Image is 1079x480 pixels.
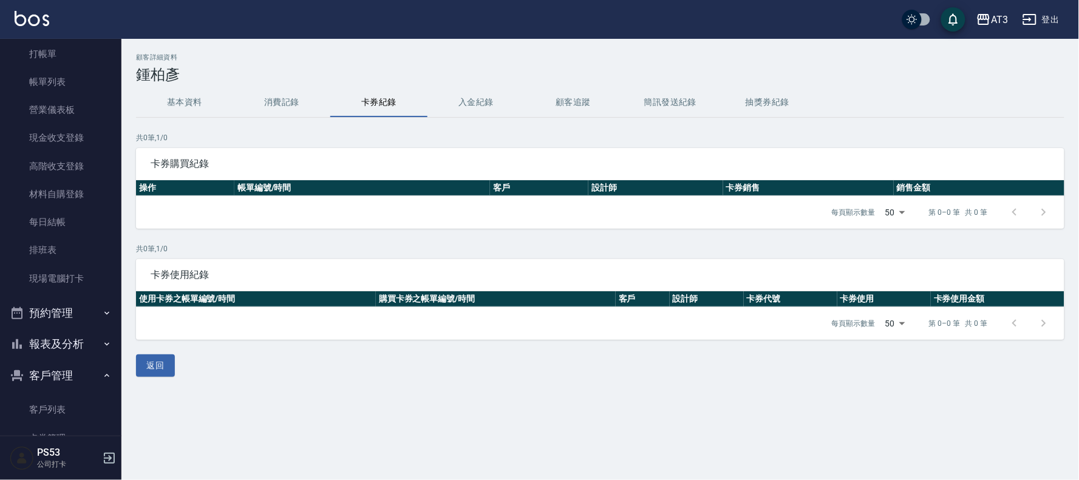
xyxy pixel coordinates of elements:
[136,53,1064,61] h2: 顧客詳細資料
[880,196,910,229] div: 50
[136,243,1064,254] p: 共 0 筆, 1 / 0
[5,180,117,208] a: 材料自購登錄
[5,297,117,329] button: 預約管理
[991,12,1008,27] div: AT3
[723,180,894,196] th: 卡券銷售
[744,291,837,307] th: 卡券代號
[5,360,117,391] button: 客戶管理
[10,446,34,470] img: Person
[5,96,117,124] a: 營業儀表板
[929,318,988,329] p: 第 0–0 筆 共 0 筆
[588,180,723,196] th: 設計師
[880,307,910,340] div: 50
[136,354,175,377] button: 返回
[5,328,117,360] button: 報表及分析
[136,132,1064,143] p: 共 0 筆, 1 / 0
[5,68,117,96] a: 帳單列表
[15,11,49,26] img: Logo
[670,291,744,307] th: 設計師
[5,152,117,180] a: 高階收支登錄
[5,236,117,264] a: 排班表
[136,291,376,307] th: 使用卡券之帳單編號/時間
[972,7,1013,32] button: AT3
[719,88,816,117] button: 抽獎券紀錄
[931,291,1064,307] th: 卡券使用金額
[894,180,1064,196] th: 銷售金額
[234,180,490,196] th: 帳單編號/時間
[525,88,622,117] button: 顧客追蹤
[616,291,670,307] th: 客戶
[330,88,427,117] button: 卡券紀錄
[622,88,719,117] button: 簡訊發送紀錄
[233,88,330,117] button: 消費記錄
[37,459,99,470] p: 公司打卡
[136,66,1064,83] h3: 鍾柏彥
[151,269,1050,281] span: 卡券使用紀錄
[832,207,876,218] p: 每頁顯示數量
[490,180,588,196] th: 客戶
[151,158,1050,170] span: 卡券購買紀錄
[427,88,525,117] button: 入金紀錄
[832,318,876,329] p: 每頁顯示數量
[376,291,616,307] th: 購買卡券之帳單編號/時間
[837,291,931,307] th: 卡券使用
[941,7,965,32] button: save
[5,124,117,152] a: 現金收支登錄
[136,88,233,117] button: 基本資料
[5,424,117,452] a: 卡券管理
[136,180,234,196] th: 操作
[5,265,117,292] a: 現場電腦打卡
[5,40,117,68] a: 打帳單
[1018,8,1064,31] button: 登出
[5,208,117,236] a: 每日結帳
[37,447,99,459] h5: PS53
[5,396,117,424] a: 客戶列表
[929,207,988,218] p: 第 0–0 筆 共 0 筆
